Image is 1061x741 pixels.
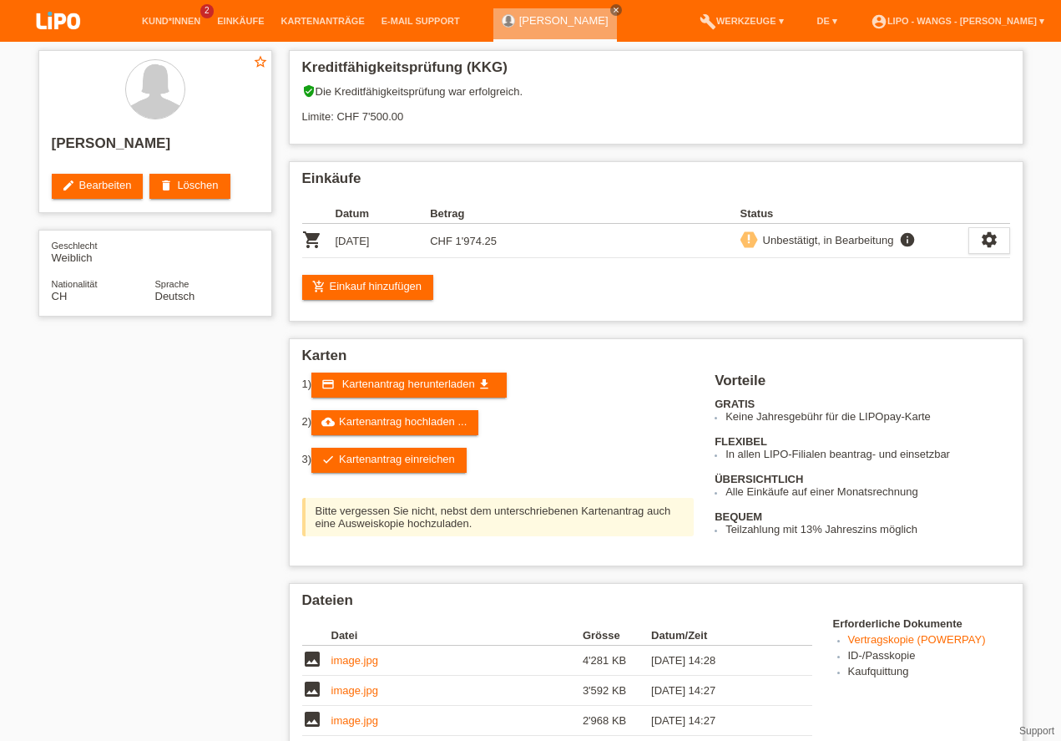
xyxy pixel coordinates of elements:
a: image.jpg [331,684,378,697]
a: close [610,4,622,16]
a: Support [1019,725,1054,737]
i: get_app [477,378,491,391]
b: ÜBERSICHTLICH [715,473,803,485]
b: FLEXIBEL [715,435,767,448]
li: Kaufquittung [848,665,1010,681]
li: Alle Einkäufe auf einer Monatsrechnung [725,485,1009,498]
a: Vertragskopie (POWERPAY) [848,633,986,646]
a: Kartenanträge [273,16,373,26]
a: deleteLöschen [149,174,230,199]
b: GRATIS [715,398,755,410]
li: Teilzahlung mit 13% Jahreszins möglich [725,523,1009,535]
i: account_circle [871,13,887,30]
div: Weiblich [52,239,155,264]
i: cloud_upload [321,415,335,429]
th: Status [740,204,968,224]
a: Kund*innen [134,16,209,26]
a: editBearbeiten [52,174,144,199]
span: Geschlecht [52,241,98,251]
a: cloud_uploadKartenantrag hochladen ... [311,410,478,435]
li: Keine Jahresgebühr für die LIPOpay-Karte [725,410,1009,423]
h2: Karten [302,348,1010,373]
span: Nationalität [52,279,98,289]
h2: Kreditfähigkeitsprüfung (KKG) [302,59,1010,84]
div: 3) [302,448,695,473]
i: settings [980,231,998,249]
li: In allen LIPO-Filialen beantrag- und einsetzbar [725,448,1009,460]
b: BEQUEM [715,510,762,523]
th: Datum [336,204,431,224]
h2: Dateien [302,592,1010,617]
a: add_shopping_cartEinkauf hinzufügen [302,275,434,300]
div: 2) [302,410,695,435]
i: verified_user [302,84,316,98]
span: Kartenantrag herunterladen [342,378,475,390]
span: Sprache [155,279,189,289]
li: ID-/Passkopie [848,649,1010,665]
td: [DATE] 14:27 [651,676,788,706]
td: [DATE] [336,224,431,258]
a: [PERSON_NAME] [519,14,609,27]
th: Grösse [583,626,651,646]
i: delete [159,179,173,192]
td: [DATE] 14:28 [651,646,788,676]
i: image [302,649,322,669]
i: POSP00026903 [302,230,322,250]
i: edit [62,179,75,192]
a: DE ▾ [809,16,846,26]
div: Unbestätigt, in Bearbeitung [758,231,894,249]
i: image [302,679,322,699]
a: credit_card Kartenantrag herunterladen get_app [311,373,507,398]
span: 2 [200,4,214,18]
a: E-Mail Support [373,16,468,26]
td: [DATE] 14:27 [651,706,788,736]
td: CHF 1'974.25 [430,224,525,258]
div: 1) [302,373,695,398]
i: image [302,709,322,729]
i: star_border [253,54,268,69]
i: build [700,13,716,30]
a: account_circleLIPO - Wangs - [PERSON_NAME] ▾ [862,16,1053,26]
span: Schweiz [52,290,68,302]
h2: Einkäufe [302,170,1010,195]
h4: Erforderliche Dokumente [833,617,1010,630]
a: Einkäufe [209,16,272,26]
i: check [321,453,335,466]
a: LIPO pay [17,34,100,47]
i: close [612,6,620,14]
a: checkKartenantrag einreichen [311,448,467,473]
td: 2'968 KB [583,706,651,736]
a: image.jpg [331,654,378,667]
a: buildWerkzeuge ▾ [691,16,792,26]
div: Bitte vergessen Sie nicht, nebst dem unterschriebenen Kartenantrag auch eine Ausweiskopie hochzul... [302,498,695,536]
div: Die Kreditfähigkeitsprüfung war erfolgreich. Limite: CHF 7'500.00 [302,84,1010,135]
td: 4'281 KB [583,646,651,676]
td: 3'592 KB [583,676,651,706]
th: Betrag [430,204,525,224]
h2: Vorteile [715,373,1009,398]
i: info [897,231,917,248]
th: Datei [331,626,583,646]
th: Datum/Zeit [651,626,788,646]
span: Deutsch [155,290,195,302]
i: add_shopping_cart [312,280,326,293]
a: star_border [253,54,268,72]
h2: [PERSON_NAME] [52,135,259,160]
i: credit_card [321,378,335,391]
a: image.jpg [331,714,378,727]
i: priority_high [743,233,755,245]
